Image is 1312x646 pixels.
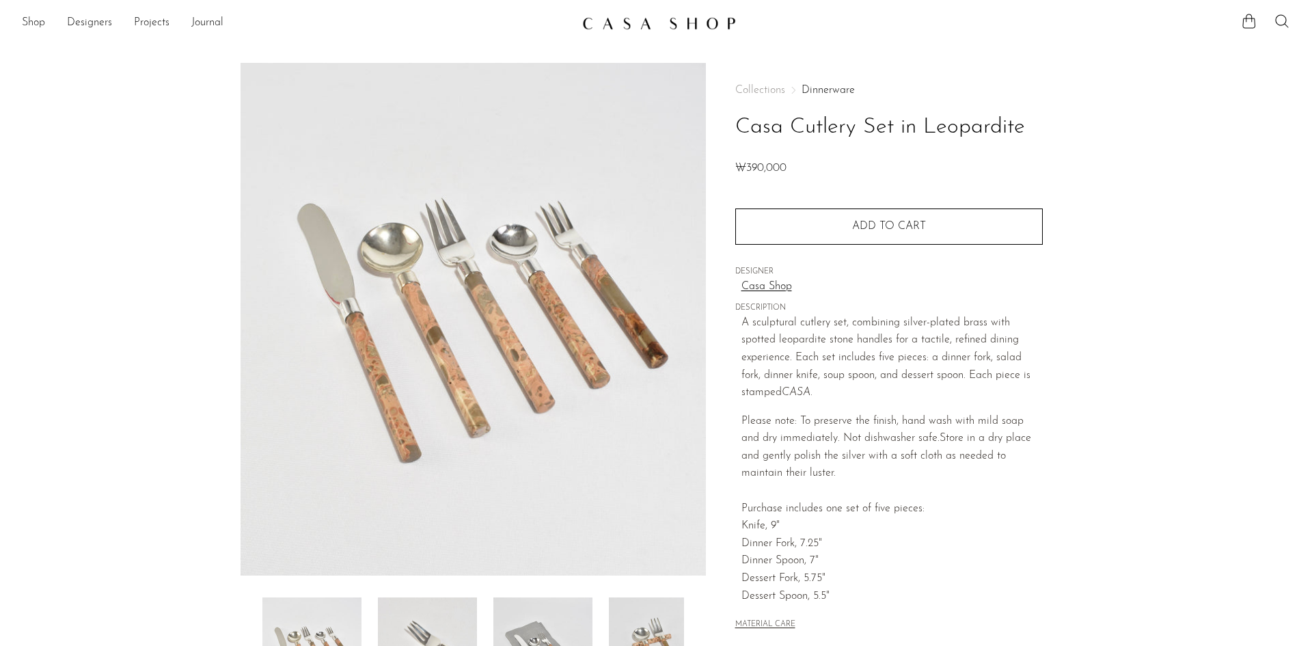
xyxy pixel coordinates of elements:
p: Please note: To preserve the finish, hand wash with mild soap and dry immediately. Not dishwasher... [741,413,1043,606]
button: MATERIAL CARE [735,620,795,630]
img: Casa Cutlery Set in Leopardite [241,63,706,576]
a: Projects [134,14,169,32]
ul: NEW HEADER MENU [22,12,571,35]
a: Journal [191,14,223,32]
a: Shop [22,14,45,32]
span: Add to cart [852,221,926,232]
span: DESCRIPTION [735,302,1043,314]
nav: Desktop navigation [22,12,571,35]
em: CASA. [782,387,812,398]
span: Collections [735,85,785,96]
span: DESIGNER [735,266,1043,278]
span: ₩390,000 [735,163,787,174]
h1: Casa Cutlery Set in Leopardite [735,110,1043,145]
nav: Breadcrumbs [735,85,1043,96]
button: Add to cart [735,208,1043,244]
a: Dinnerware [802,85,855,96]
a: Casa Shop [741,278,1043,296]
a: Designers [67,14,112,32]
p: A sculptural cutlery set, combining silver-plated brass with spotted leopardite stone handles for... [741,314,1043,402]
